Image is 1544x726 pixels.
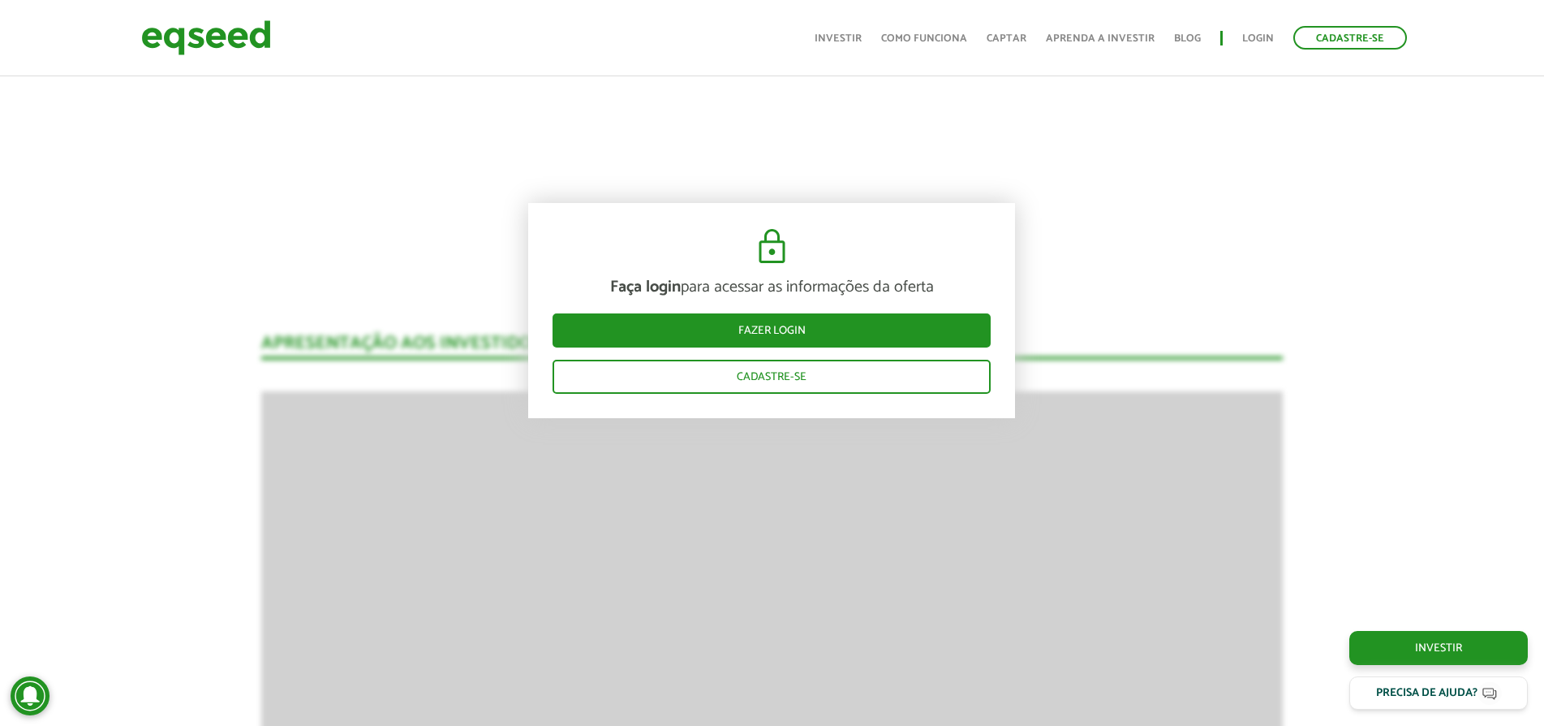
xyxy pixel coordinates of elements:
[987,33,1026,44] a: Captar
[141,16,271,59] img: EqSeed
[553,360,991,394] a: Cadastre-se
[553,278,991,297] p: para acessar as informações da oferta
[1174,33,1201,44] a: Blog
[553,313,991,348] a: Fazer login
[610,274,681,300] strong: Faça login
[1242,33,1274,44] a: Login
[1293,26,1407,50] a: Cadastre-se
[1349,631,1528,665] a: Investir
[752,227,792,266] img: cadeado.svg
[1046,33,1155,44] a: Aprenda a investir
[815,33,862,44] a: Investir
[881,33,967,44] a: Como funciona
